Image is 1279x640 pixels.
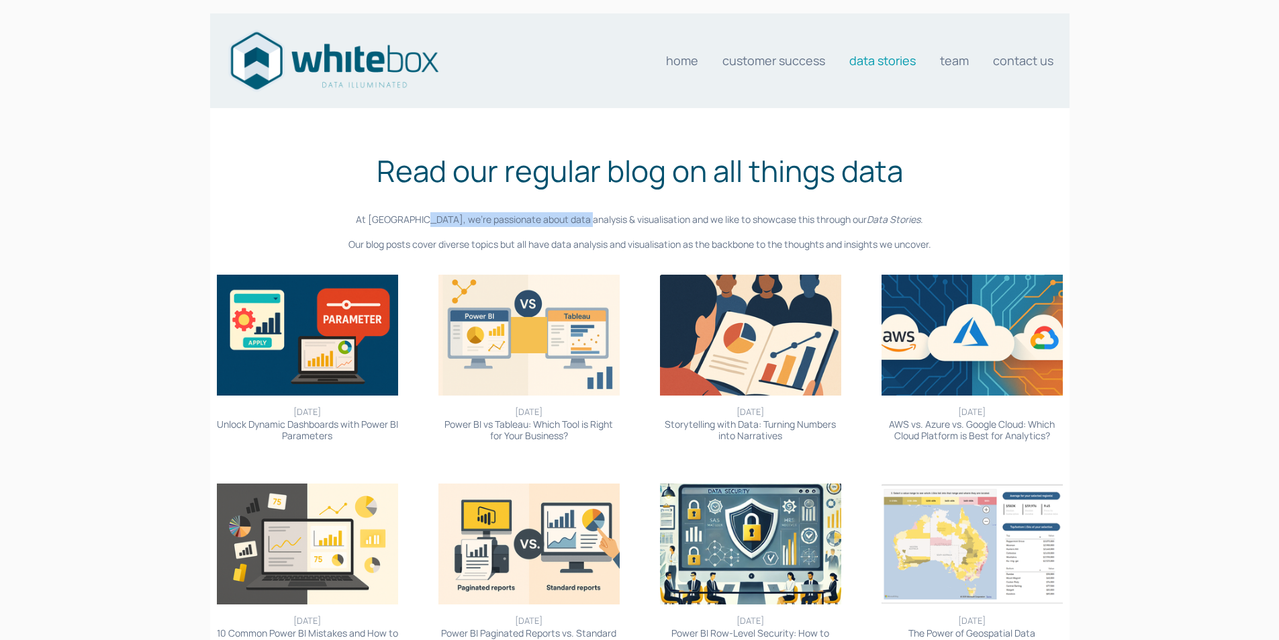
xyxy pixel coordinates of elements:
img: Power BI vs Tableau: Which Tool is Right for Your Business? [438,275,620,396]
time: [DATE] [737,614,764,627]
a: Unlock Dynamic Dashboards with Power BI Parameters [217,418,398,442]
time: [DATE] [515,406,542,418]
em: Data Stories [867,213,920,226]
img: AWS vs. Azure vs. Google Cloud: Which Cloud Platform is Best for Analytics? [882,275,1063,396]
time: [DATE] [515,614,542,627]
img: Power BI Row-Level Security: How to Control Data Access Effectively [660,484,841,604]
img: Data consultants [226,28,441,94]
h1: Read our regular blog on all things data [217,148,1063,193]
a: AWS vs. Azure vs. Google Cloud: Which Cloud Platform is Best for Analytics? [889,418,1055,442]
a: Power BI vs Tableau: Which Tool is Right for Your Business? [444,418,613,442]
a: Customer Success [722,47,825,74]
a: Team [940,47,969,74]
img: The Power of Geospatial Data Visualisation: Maps, Heatmaps, and More in Power BI [882,484,1063,604]
time: [DATE] [293,406,321,418]
p: At [GEOGRAPHIC_DATA], we’re passionate about data analysis & visualisation and we like to showcas... [217,212,1063,227]
img: Power BI Paginated Reports vs. Standard Reports: When to Use Each [438,484,620,604]
time: [DATE] [293,614,321,627]
a: Contact us [993,47,1053,74]
img: 10 Common Power BI Mistakes and How to Avoid Them [217,484,398,604]
a: Storytelling with Data: Turning Numbers into Narratives [665,418,836,442]
img: Unlock Dynamic Dashboards with Power BI Parameters [217,275,398,396]
img: Storytelling with Data: Turning Numbers into Narratives [660,275,841,396]
time: [DATE] [958,614,986,627]
p: Our blog posts cover diverse topics but all have data analysis and visualisation as the backbone ... [217,237,1063,252]
time: [DATE] [737,406,764,418]
a: Data stories [849,47,916,74]
time: [DATE] [958,406,986,418]
a: Home [666,47,698,74]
